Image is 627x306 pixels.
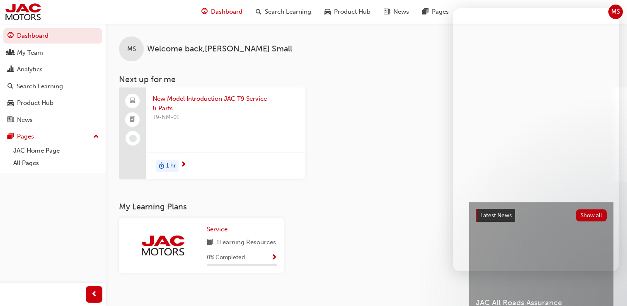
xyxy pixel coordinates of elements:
[608,5,623,19] button: MS
[216,238,276,248] span: 1 Learning Resources
[10,144,102,157] a: JAC Home Page
[130,114,136,125] span: booktick-icon
[17,82,63,91] div: Search Learning
[207,253,245,262] span: 0 % Completed
[153,94,299,113] span: New Model Introduction JAC T9 Service & Parts
[334,7,370,17] span: Product Hub
[384,7,390,17] span: news-icon
[207,225,231,234] a: Service
[416,3,455,20] a: pages-iconPages
[17,98,53,108] div: Product Hub
[3,129,102,144] button: Pages
[318,3,377,20] a: car-iconProduct Hub
[3,95,102,111] a: Product Hub
[453,8,619,271] iframe: Intercom live chat
[7,32,14,40] span: guage-icon
[119,87,305,179] a: New Model Introduction JAC T9 Service & PartsT9-NM-01duration-icon1 hr
[159,160,165,171] span: duration-icon
[271,253,277,263] button: Show Progress
[3,62,102,77] a: Analytics
[17,132,34,141] div: Pages
[7,133,14,141] span: pages-icon
[271,254,277,262] span: Show Progress
[140,234,186,257] img: jac-portal
[324,7,331,17] span: car-icon
[195,3,249,20] a: guage-iconDashboard
[17,115,33,125] div: News
[4,2,42,21] img: jac-portal
[3,112,102,128] a: News
[207,238,213,248] span: book-icon
[180,161,186,169] span: next-icon
[3,45,102,61] a: My Team
[130,96,136,107] span: laptop-icon
[7,100,14,107] span: car-icon
[17,48,43,58] div: My Team
[91,289,97,300] span: prev-icon
[129,135,137,142] span: learningRecordVerb_NONE-icon
[119,202,455,211] h3: My Learning Plans
[599,278,619,298] iframe: Intercom live chat
[17,65,43,74] div: Analytics
[256,7,261,17] span: search-icon
[3,79,102,94] a: Search Learning
[153,113,299,122] span: T9-NM-01
[93,131,99,142] span: up-icon
[207,226,228,233] span: Service
[201,7,208,17] span: guage-icon
[10,157,102,170] a: All Pages
[377,3,416,20] a: news-iconNews
[7,66,14,73] span: chart-icon
[106,75,627,84] h3: Next up for me
[7,117,14,124] span: news-icon
[166,161,176,171] span: 1 hr
[3,28,102,44] a: Dashboard
[3,27,102,129] button: DashboardMy TeamAnalyticsSearch LearningProduct HubNews
[422,7,428,17] span: pages-icon
[249,3,318,20] a: search-iconSearch Learning
[127,44,136,54] span: MS
[611,7,620,17] span: MS
[265,7,311,17] span: Search Learning
[147,44,292,54] span: Welcome back , [PERSON_NAME] Small
[7,49,14,57] span: people-icon
[7,83,13,90] span: search-icon
[211,7,242,17] span: Dashboard
[393,7,409,17] span: News
[432,7,449,17] span: Pages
